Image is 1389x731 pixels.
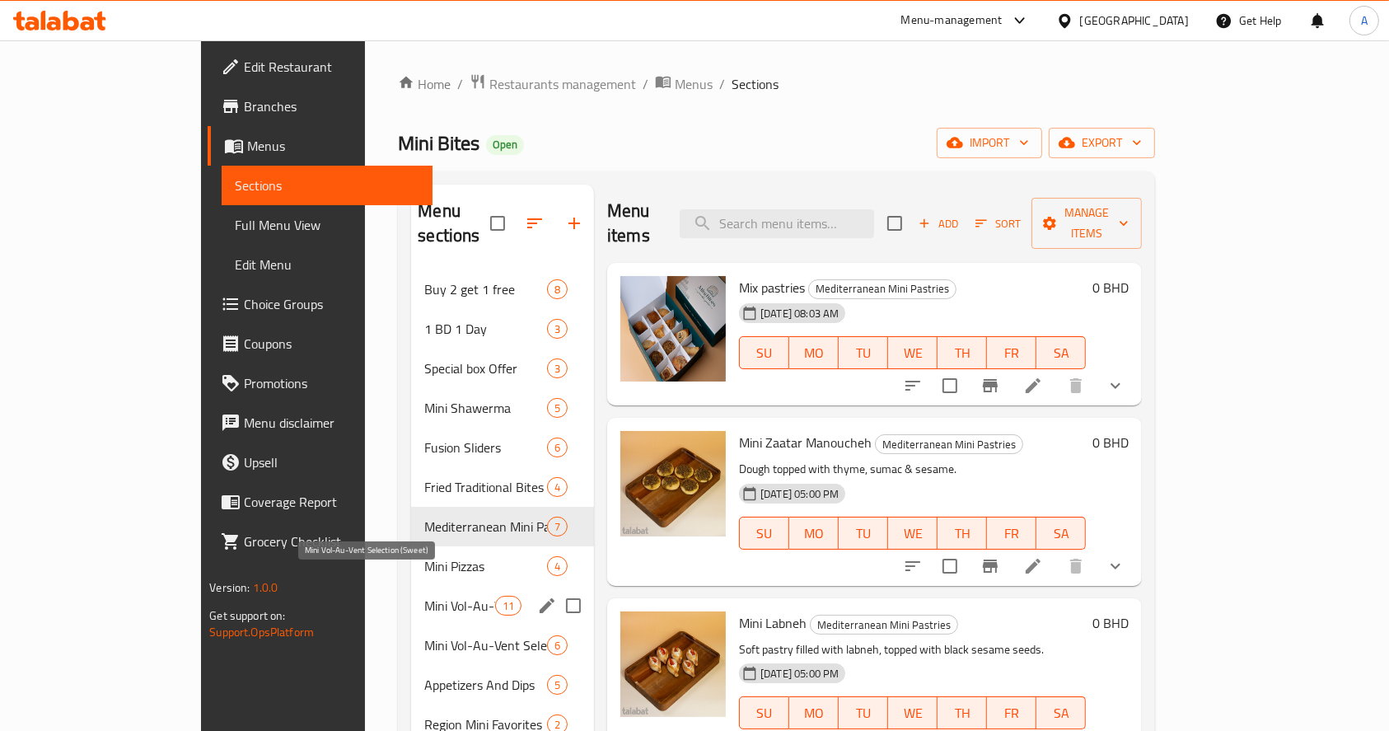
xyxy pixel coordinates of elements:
[547,477,568,497] div: items
[876,435,1022,454] span: Mediterranean Mini Pastries
[208,522,433,561] a: Grocery Checklist
[548,559,567,574] span: 4
[486,135,524,155] div: Open
[1106,376,1125,396] svg: Show Choices
[680,209,874,238] input: search
[877,206,912,241] span: Select section
[994,341,1030,365] span: FR
[746,522,783,546] span: SU
[457,74,463,94] li: /
[424,279,547,299] span: Buy 2 get 1 free
[938,517,987,550] button: TH
[789,336,839,369] button: MO
[1096,546,1135,586] button: show more
[244,334,420,354] span: Coupons
[895,701,931,725] span: WE
[933,549,967,583] span: Select to update
[1092,276,1129,299] h6: 0 BHD
[1045,203,1129,244] span: Manage items
[739,517,789,550] button: SU
[411,309,594,349] div: 1 BD 1 Day3
[1043,522,1079,546] span: SA
[424,517,547,537] div: Mediterranean Mini Pastries
[547,319,568,339] div: items
[547,517,568,537] div: items
[845,522,882,546] span: TU
[1023,556,1043,576] a: Edit menu item
[424,635,547,655] span: Mini Vol-Au-Vent Selection
[208,87,433,126] a: Branches
[1361,12,1368,30] span: A
[739,275,805,300] span: Mix pastries
[244,413,420,433] span: Menu disclaimer
[548,440,567,456] span: 6
[486,138,524,152] span: Open
[950,133,1029,153] span: import
[547,635,568,655] div: items
[411,428,594,467] div: Fusion Sliders6
[970,546,1010,586] button: Branch-specific-item
[424,319,547,339] span: 1 BD 1 Day
[839,336,888,369] button: TU
[208,47,433,87] a: Edit Restaurant
[789,696,839,729] button: MO
[424,477,547,497] span: Fried Traditional Bites
[1031,198,1142,249] button: Manage items
[208,482,433,522] a: Coverage Report
[424,358,547,378] div: Special box Offer
[1092,431,1129,454] h6: 0 BHD
[244,373,420,393] span: Promotions
[398,73,1155,95] nav: breadcrumb
[548,361,567,377] span: 3
[222,166,433,205] a: Sections
[411,665,594,705] div: Appetizers And Dips5
[810,615,958,635] div: Mediterranean Mini Pastries
[754,666,845,682] span: [DATE] 05:00 PM
[547,438,568,457] div: items
[411,467,594,507] div: Fried Traditional Bites4
[933,368,967,403] span: Select to update
[1043,701,1079,725] span: SA
[222,205,433,245] a: Full Menu View
[839,517,888,550] button: TU
[209,577,250,598] span: Version:
[987,336,1036,369] button: FR
[424,675,547,695] span: Appetizers And Dips
[796,522,832,546] span: MO
[809,279,956,298] span: Mediterranean Mini Pastries
[912,211,965,237] span: Add item
[244,57,420,77] span: Edit Restaurant
[975,214,1021,233] span: Sort
[845,701,882,725] span: TU
[547,279,568,299] div: items
[548,480,567,495] span: 4
[1023,376,1043,396] a: Edit menu item
[970,366,1010,405] button: Branch-specific-item
[746,341,783,365] span: SU
[888,696,938,729] button: WE
[244,492,420,512] span: Coverage Report
[875,434,1023,454] div: Mediterranean Mini Pastries
[411,546,594,586] div: Mini Pizzas4
[901,11,1003,30] div: Menu-management
[944,701,980,725] span: TH
[888,517,938,550] button: WE
[893,366,933,405] button: sort-choices
[489,74,636,94] span: Restaurants management
[607,199,660,248] h2: Menu items
[746,701,783,725] span: SU
[987,517,1036,550] button: FR
[994,701,1030,725] span: FR
[754,486,845,502] span: [DATE] 05:00 PM
[895,522,931,546] span: WE
[1106,556,1125,576] svg: Show Choices
[620,276,726,382] img: Mix pastries
[944,522,980,546] span: TH
[548,638,567,654] span: 6
[222,245,433,284] a: Edit Menu
[1080,12,1189,30] div: [GEOGRAPHIC_DATA]
[398,124,479,162] span: Mini Bites
[1092,612,1129,635] h6: 0 BHD
[938,336,987,369] button: TH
